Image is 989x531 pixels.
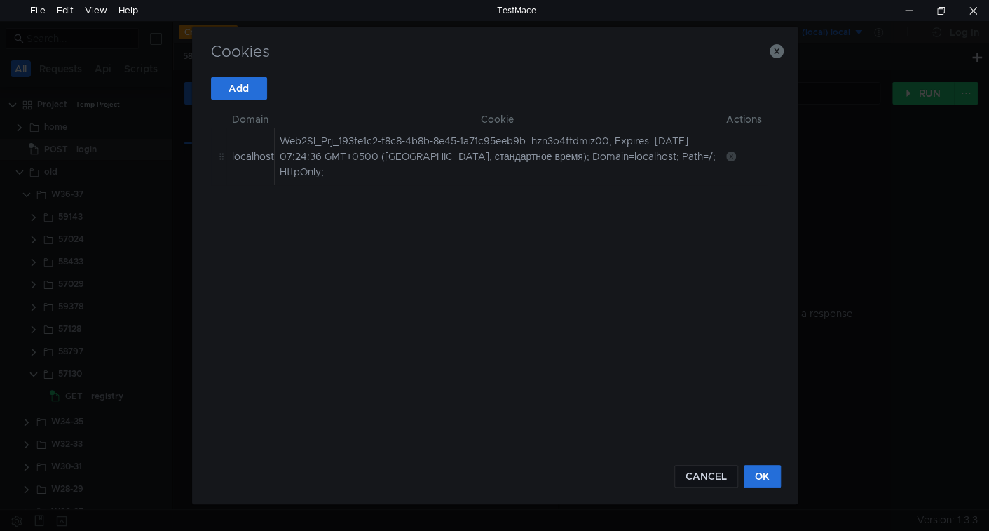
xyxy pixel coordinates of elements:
th: Cookie [274,111,721,128]
th: Actions [721,111,768,128]
td: Web2Sl_Prj_193fe1c2-f8c8-4b8b-8e45-1a71c95eeb9b=hzn3o4ftdmiz00; Expires=[DATE] 07:24:36 GMT+0500 ... [274,128,721,185]
th: Domain [226,111,274,128]
td: localhost [226,128,274,185]
h3: Cookies [209,43,781,60]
